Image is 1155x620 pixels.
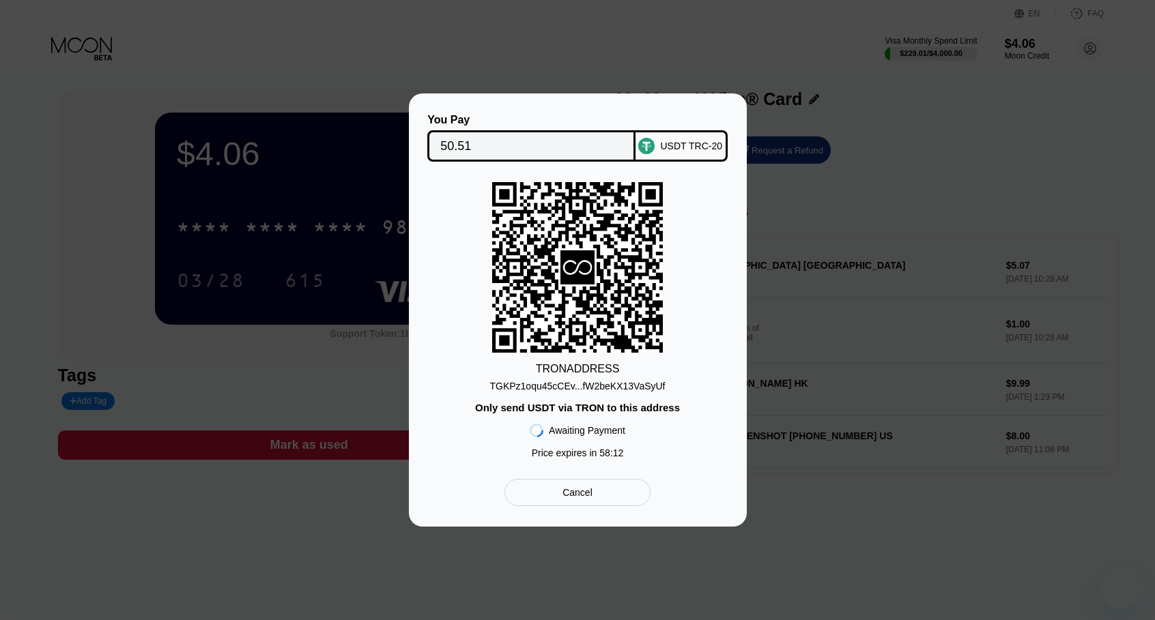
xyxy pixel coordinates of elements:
div: USDT TRC-20 [660,141,722,151]
div: TGKPz1oqu45cCEv...fW2beKX13VaSyUf [489,375,665,392]
div: You PayUSDT TRC-20 [429,114,726,162]
iframe: 启动消息传送窗口的按钮 [1100,565,1144,609]
span: 58 : 12 [599,447,623,458]
div: You Pay [427,114,636,126]
div: Awaiting Payment [549,425,625,436]
div: Only send USDT via TRON to this address [475,402,680,413]
div: TGKPz1oqu45cCEv...fW2beKX13VaSyUf [489,381,665,392]
div: TRON ADDRESS [536,363,620,375]
div: Price expires in [532,447,624,458]
div: Cancel [562,486,593,499]
div: Cancel [504,479,650,506]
